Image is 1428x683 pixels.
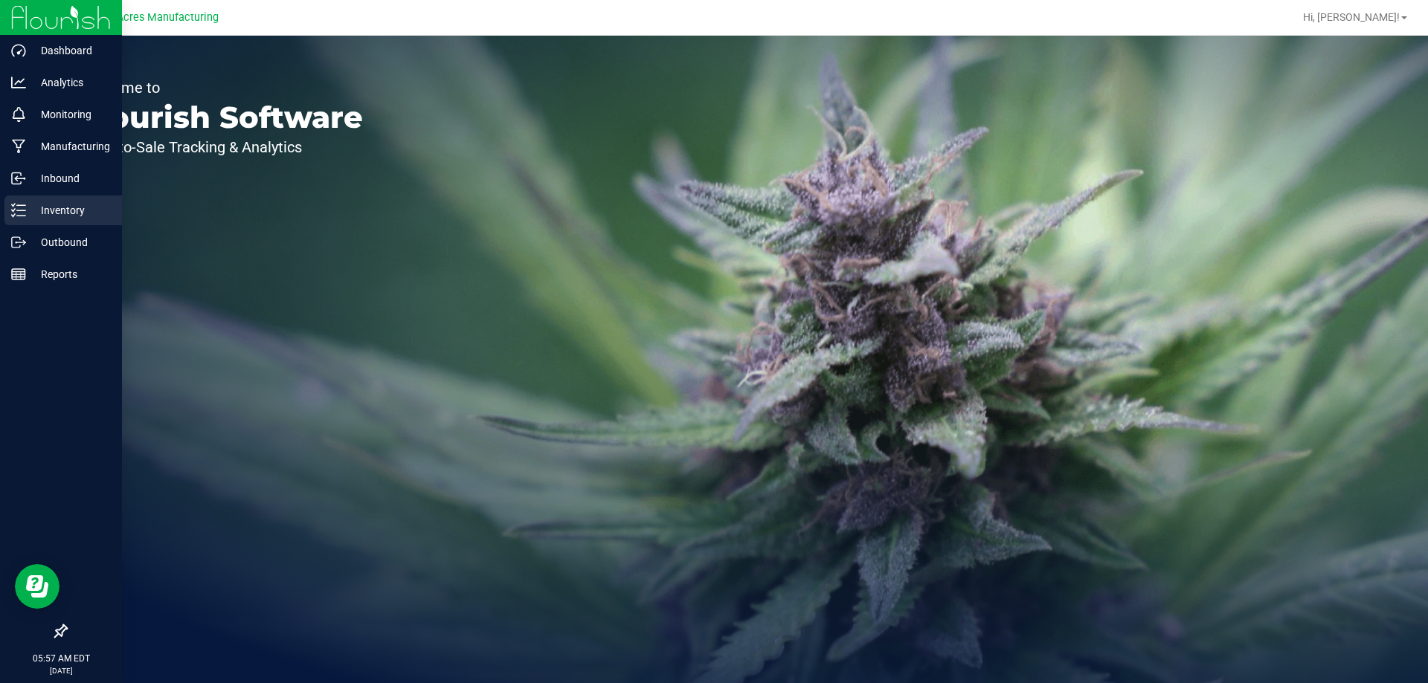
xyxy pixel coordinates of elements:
[7,665,115,676] p: [DATE]
[26,169,115,187] p: Inbound
[11,139,26,154] inline-svg: Manufacturing
[11,203,26,218] inline-svg: Inventory
[26,74,115,91] p: Analytics
[7,652,115,665] p: 05:57 AM EDT
[11,267,26,282] inline-svg: Reports
[11,235,26,250] inline-svg: Outbound
[85,11,219,24] span: Green Acres Manufacturing
[11,43,26,58] inline-svg: Dashboard
[26,265,115,283] p: Reports
[26,233,115,251] p: Outbound
[80,80,363,95] p: Welcome to
[26,42,115,59] p: Dashboard
[26,201,115,219] p: Inventory
[1303,11,1400,23] span: Hi, [PERSON_NAME]!
[26,106,115,123] p: Monitoring
[80,140,363,155] p: Seed-to-Sale Tracking & Analytics
[11,107,26,122] inline-svg: Monitoring
[80,103,363,132] p: Flourish Software
[11,75,26,90] inline-svg: Analytics
[26,137,115,155] p: Manufacturing
[15,564,59,609] iframe: Resource center
[11,171,26,186] inline-svg: Inbound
